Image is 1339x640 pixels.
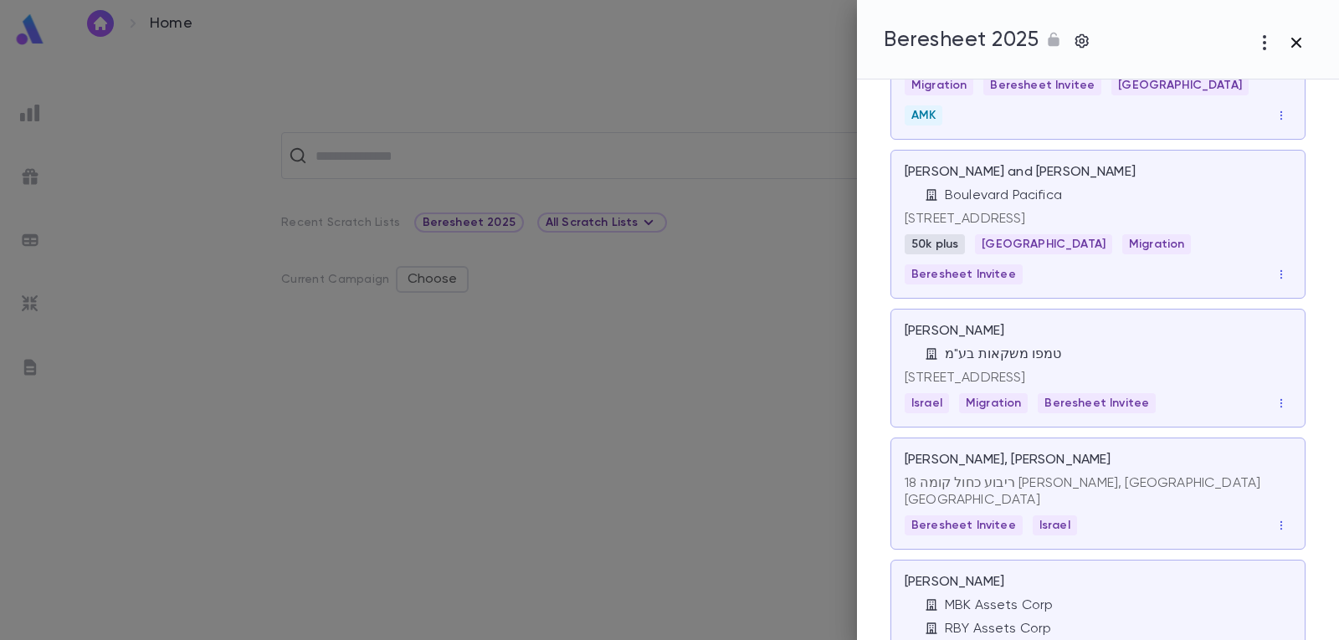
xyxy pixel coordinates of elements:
span: Migration [1122,238,1191,251]
span: Israel [905,397,949,410]
p: RBY Assets Corp [945,621,1051,637]
p: MBK Assets Corp [945,597,1053,614]
p: [PERSON_NAME], [PERSON_NAME] [905,452,1111,468]
span: Beresheet Invitee [905,519,1023,532]
span: AMK [905,109,942,122]
p: [STREET_ADDRESS] [905,211,1291,228]
h5: Beresheet 2025 [884,28,1039,54]
p: ריבוע כחול קומה 18 [PERSON_NAME], [GEOGRAPHIC_DATA] [GEOGRAPHIC_DATA] [905,475,1291,509]
span: 50k plus [905,238,965,251]
span: Beresheet Invitee [905,268,1023,281]
span: Migration [959,397,1028,410]
p: טמפו משקאות בע"מ [945,346,1062,363]
span: [GEOGRAPHIC_DATA] [975,238,1112,251]
span: Beresheet Invitee [1038,397,1156,410]
p: [PERSON_NAME] [905,323,1004,340]
p: Boulevard Pacifica [945,187,1062,204]
span: Beresheet Invitee [983,79,1101,92]
span: Migration [905,79,973,92]
p: [PERSON_NAME] and [PERSON_NAME] [905,164,1136,181]
p: [PERSON_NAME] [905,574,1004,591]
span: [GEOGRAPHIC_DATA] [1111,79,1249,92]
span: Israel [1033,519,1077,532]
p: [STREET_ADDRESS] [905,370,1291,387]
